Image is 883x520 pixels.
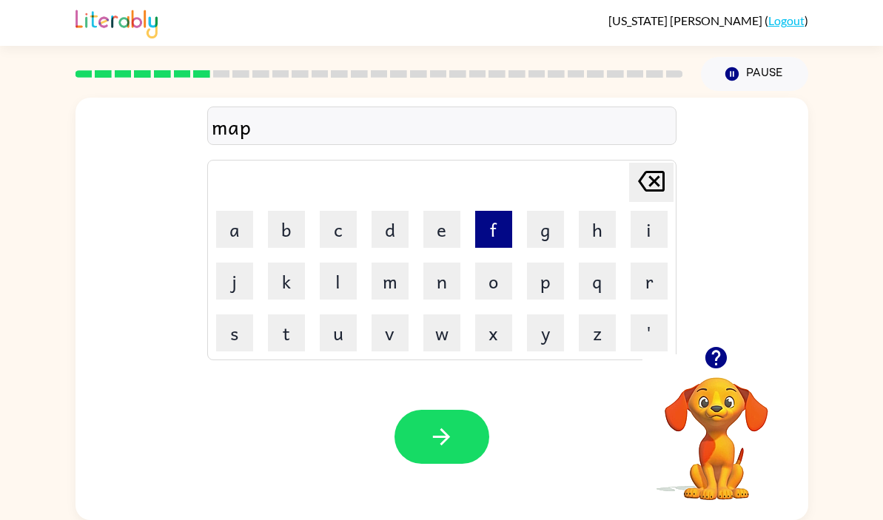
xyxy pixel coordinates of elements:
button: w [423,314,460,351]
button: t [268,314,305,351]
button: y [527,314,564,351]
button: q [579,263,616,300]
button: a [216,211,253,248]
button: l [320,263,357,300]
div: map [212,111,672,142]
img: Literably [75,6,158,38]
button: Pause [701,57,808,91]
div: ( ) [608,13,808,27]
button: n [423,263,460,300]
button: x [475,314,512,351]
button: e [423,211,460,248]
button: p [527,263,564,300]
button: u [320,314,357,351]
button: h [579,211,616,248]
button: c [320,211,357,248]
span: [US_STATE] [PERSON_NAME] [608,13,765,27]
button: r [631,263,668,300]
button: f [475,211,512,248]
button: b [268,211,305,248]
button: i [631,211,668,248]
button: g [527,211,564,248]
button: s [216,314,253,351]
button: k [268,263,305,300]
button: m [372,263,409,300]
a: Logout [768,13,805,27]
button: v [372,314,409,351]
button: z [579,314,616,351]
button: j [216,263,253,300]
button: o [475,263,512,300]
button: d [372,211,409,248]
video: Your browser must support playing .mp4 files to use Literably. Please try using another browser. [642,354,790,502]
button: ' [631,314,668,351]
